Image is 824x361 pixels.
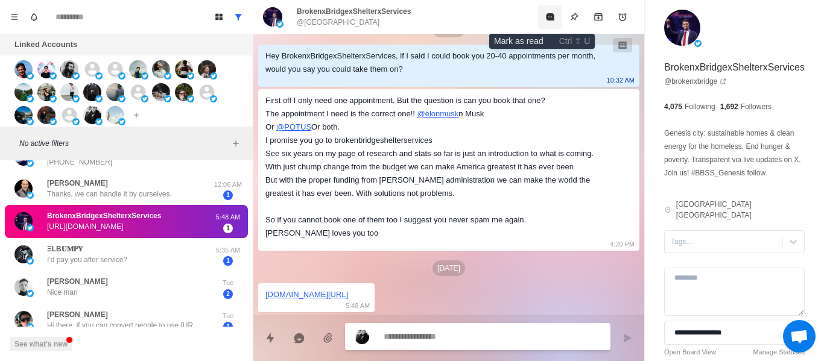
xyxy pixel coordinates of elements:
p: [GEOGRAPHIC_DATA] [GEOGRAPHIC_DATA] [676,199,805,221]
p: Nice man [47,287,78,298]
img: picture [37,60,55,78]
img: picture [164,95,171,102]
img: picture [164,72,171,80]
span: 1 [223,224,233,233]
img: picture [14,245,33,263]
p: [PERSON_NAME] [47,309,108,320]
span: 2 [223,289,233,299]
img: picture [355,330,369,344]
img: picture [27,323,34,330]
img: picture [27,160,34,167]
img: picture [106,83,124,101]
div: Open chat [783,320,816,353]
p: 12:06 AM [213,180,243,190]
p: 1,692 [720,101,738,112]
img: picture [72,72,80,80]
p: 4,075 [664,101,682,112]
button: See what's new [10,337,72,351]
img: picture [83,106,101,124]
p: 5:48 AM [213,212,243,222]
img: picture [95,95,103,102]
img: picture [27,72,34,80]
img: picture [198,60,216,78]
button: Add media [316,326,340,350]
img: picture [60,83,78,101]
button: Quick replies [258,326,282,350]
button: Notifications [24,7,43,27]
img: picture [72,118,80,125]
button: Pin [562,5,586,29]
div: Hey BrokenxBridgexShelterxServices, if I said I could book you 20-40 appointments per month, woul... [265,49,613,76]
img: picture [187,95,194,102]
span: 1 [223,322,233,331]
img: picture [263,7,282,27]
img: picture [14,311,33,329]
button: Archive [586,5,610,29]
button: Menu [5,7,24,27]
p: BrokenxBridgexShelterxServices [47,210,161,221]
img: picture [95,118,103,125]
img: picture [118,72,125,80]
img: picture [664,10,700,46]
img: picture [14,212,33,230]
p: 5:48 AM [346,299,370,312]
p: Genesis city: sustainable homes & clean energy for the homeless. End hunger & poverty. Transparen... [664,127,805,180]
img: picture [14,278,33,296]
span: 1 [223,256,233,266]
img: picture [187,72,194,80]
p: I'd pay you after service? [47,254,127,265]
img: picture [49,72,57,80]
p: 4:20 PM [610,237,635,251]
button: Add filters [229,136,243,151]
img: picture [60,60,78,78]
a: @elonmusk [417,109,459,118]
img: picture [106,106,124,124]
a: @brokenxbridge [664,76,727,87]
p: @[GEOGRAPHIC_DATA] [297,17,379,28]
img: picture [49,118,57,125]
button: Reply with AI [287,326,311,350]
p: [PHONE_NUMBER] [47,157,112,168]
img: picture [14,83,33,101]
img: picture [95,72,103,80]
img: picture [118,95,125,102]
img: picture [27,192,34,199]
img: picture [210,95,217,102]
span: 1 [223,190,233,200]
img: picture [175,60,193,78]
img: picture [152,60,170,78]
p: Thanks, we can handle it by ourselves. [47,189,172,199]
button: Add account [129,108,144,122]
a: Open Board View [664,347,716,357]
p: Tue [213,278,243,288]
img: picture [27,290,34,297]
button: Add reminder [610,5,635,29]
img: picture [14,106,33,124]
p: Tue [213,311,243,321]
p: [URL][DOMAIN_NAME] [47,221,124,232]
img: picture [83,83,101,101]
p: 10:32 AM [607,74,635,87]
p: Followers [741,101,772,112]
p: BrokenxBridgexShelterxServices [664,60,805,75]
p: No active filters [19,138,229,149]
button: Show all conversations [229,7,248,27]
img: picture [27,224,34,231]
button: Board View [209,7,229,27]
img: picture [210,72,217,80]
p: 5:35 AM [213,245,243,256]
p: [PERSON_NAME] [47,178,108,189]
img: picture [14,60,33,78]
p: ΞLB𝐔𝐌𝐏𝐘 [47,243,83,254]
a: @POTUS [276,122,311,131]
img: picture [175,83,193,101]
img: picture [27,95,34,102]
img: picture [694,40,702,47]
img: picture [141,95,148,102]
img: picture [152,83,170,101]
img: picture [72,95,80,102]
p: Following [685,101,715,112]
button: Send message [615,326,639,350]
img: picture [276,20,284,28]
a: [DOMAIN_NAME][URL] [265,290,348,299]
